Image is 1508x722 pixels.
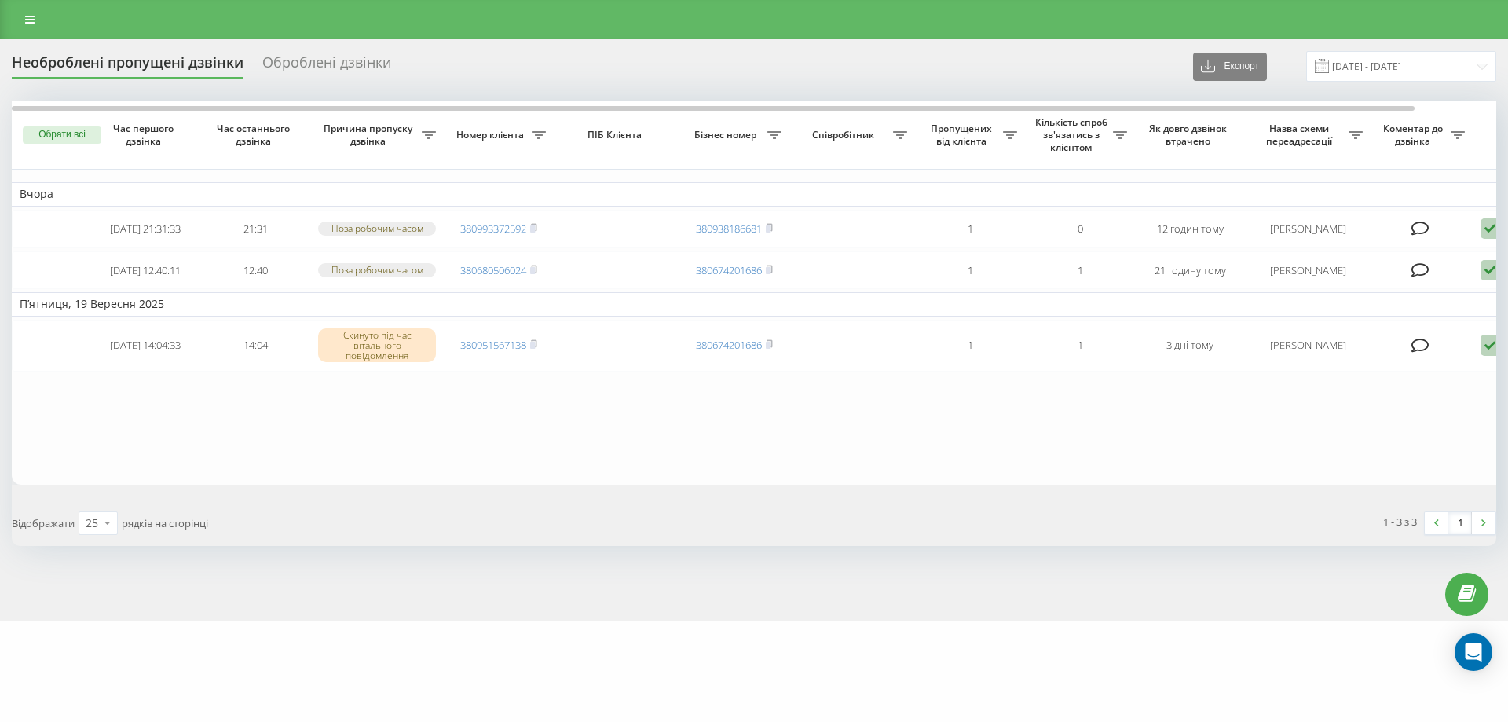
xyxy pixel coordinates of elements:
[103,123,188,147] span: Час першого дзвінка
[1193,53,1267,81] button: Експорт
[923,123,1003,147] span: Пропущених від клієнта
[1245,210,1371,248] td: [PERSON_NAME]
[318,222,436,235] div: Поза робочим часом
[696,263,762,277] a: 380674201686
[915,320,1025,372] td: 1
[915,210,1025,248] td: 1
[452,129,532,141] span: Номер клієнта
[460,222,526,236] a: 380993372592
[86,515,98,531] div: 25
[1448,512,1472,534] a: 1
[1025,210,1135,248] td: 0
[1135,210,1245,248] td: 12 годин тому
[1135,320,1245,372] td: 3 дні тому
[90,251,200,290] td: [DATE] 12:40:11
[12,516,75,530] span: Відображати
[262,54,391,79] div: Оброблені дзвінки
[200,251,310,290] td: 12:40
[90,210,200,248] td: [DATE] 21:31:33
[1147,123,1232,147] span: Як довго дзвінок втрачено
[567,129,666,141] span: ПІБ Клієнта
[318,263,436,277] div: Поза робочим часом
[1025,251,1135,290] td: 1
[1033,116,1113,153] span: Кількість спроб зв'язатись з клієнтом
[200,320,310,372] td: 14:04
[1135,251,1245,290] td: 21 годину тому
[696,338,762,352] a: 380674201686
[1253,123,1349,147] span: Назва схеми переадресації
[1378,123,1451,147] span: Коментар до дзвінка
[213,123,298,147] span: Час останнього дзвінка
[1025,320,1135,372] td: 1
[23,126,101,144] button: Обрати всі
[1383,514,1417,530] div: 1 - 3 з 3
[915,251,1025,290] td: 1
[200,210,310,248] td: 21:31
[460,338,526,352] a: 380951567138
[1455,633,1492,671] div: Open Intercom Messenger
[1245,320,1371,372] td: [PERSON_NAME]
[1245,251,1371,290] td: [PERSON_NAME]
[12,54,243,79] div: Необроблені пропущені дзвінки
[90,320,200,372] td: [DATE] 14:04:33
[797,129,893,141] span: Співробітник
[687,129,767,141] span: Бізнес номер
[460,263,526,277] a: 380680506024
[318,123,422,147] span: Причина пропуску дзвінка
[122,516,208,530] span: рядків на сторінці
[696,222,762,236] a: 380938186681
[318,328,436,363] div: Скинуто під час вітального повідомлення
